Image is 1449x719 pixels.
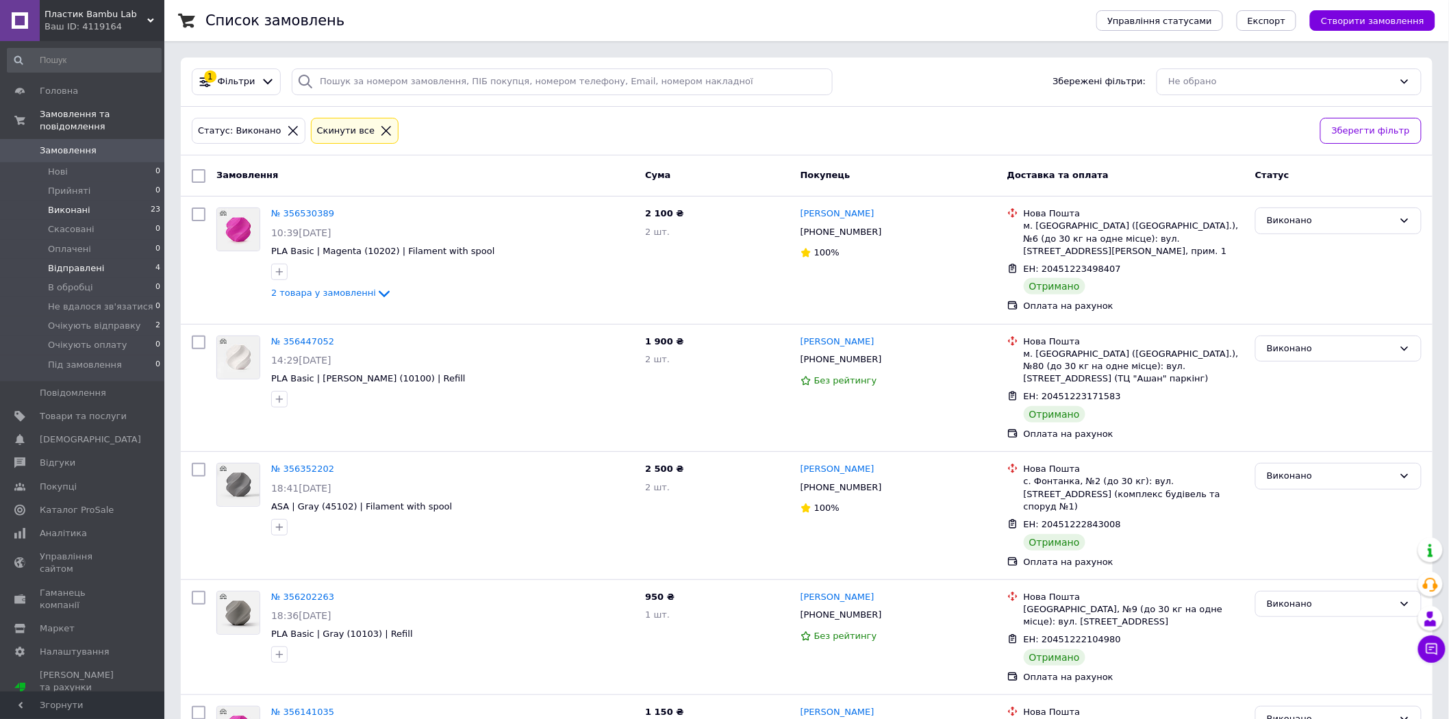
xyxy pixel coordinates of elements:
[271,246,495,256] span: PLA Basic | Magenta (10202) | Filament with spool
[217,592,260,634] img: Фото товару
[1007,170,1109,180] span: Доставка та оплата
[271,483,331,494] span: 18:41[DATE]
[271,629,413,639] a: PLA Basic | Gray (10103) | Refill
[1107,16,1212,26] span: Управління статусами
[1024,406,1085,422] div: Отримано
[40,504,114,516] span: Каталог ProSale
[155,281,160,294] span: 0
[1024,463,1244,475] div: Нова Пошта
[216,336,260,379] a: Фото товару
[645,336,683,346] span: 1 900 ₴
[645,170,670,180] span: Cума
[645,592,675,602] span: 950 ₴
[155,166,160,178] span: 0
[155,359,160,371] span: 0
[1267,597,1394,611] div: Виконано
[645,707,683,717] span: 1 150 ₴
[271,208,334,218] a: № 356530389
[48,223,94,236] span: Скасовані
[217,208,260,251] img: Фото товару
[814,247,840,257] span: 100%
[1096,10,1223,31] button: Управління статусами
[645,482,670,492] span: 2 шт.
[48,281,93,294] span: В обробці
[645,609,670,620] span: 1 шт.
[645,208,683,218] span: 2 100 ₴
[271,336,334,346] a: № 356447052
[1024,391,1121,401] span: ЕН: 20451223171583
[40,551,127,575] span: Управління сайтом
[1024,649,1085,666] div: Отримано
[271,227,331,238] span: 10:39[DATE]
[1024,534,1085,551] div: Отримано
[48,262,104,275] span: Відправлені
[45,8,147,21] span: Пластик Bambu Lab
[1248,16,1286,26] span: Експорт
[271,501,452,512] a: ASA | Gray (45102) | Filament with spool
[645,227,670,237] span: 2 шт.
[204,71,216,83] div: 1
[271,373,466,383] a: PLA Basic | [PERSON_NAME] (10100) | Refill
[1267,469,1394,483] div: Виконано
[48,243,91,255] span: Оплачені
[271,288,392,298] a: 2 товара у замовленні
[40,646,110,658] span: Налаштування
[205,12,344,29] h1: Список замовлень
[155,301,160,313] span: 0
[1024,519,1121,529] span: ЕН: 20451222843008
[314,124,378,138] div: Cкинути все
[216,207,260,251] a: Фото товару
[798,223,885,241] div: [PHONE_NUMBER]
[155,185,160,197] span: 0
[1237,10,1297,31] button: Експорт
[801,336,874,349] a: [PERSON_NAME]
[1024,300,1244,312] div: Оплата на рахунок
[271,355,331,366] span: 14:29[DATE]
[45,21,164,33] div: Ваш ID: 4119164
[40,457,75,469] span: Відгуки
[216,463,260,507] a: Фото товару
[195,124,284,138] div: Статус: Виконано
[801,207,874,220] a: [PERSON_NAME]
[48,339,127,351] span: Очікують оплату
[48,204,90,216] span: Виконані
[7,48,162,73] input: Пошук
[1255,170,1289,180] span: Статус
[40,433,141,446] span: [DEMOGRAPHIC_DATA]
[40,387,106,399] span: Повідомлення
[798,606,885,624] div: [PHONE_NUMBER]
[1321,16,1424,26] span: Створити замовлення
[155,243,160,255] span: 0
[151,204,160,216] span: 23
[801,170,850,180] span: Покупець
[40,587,127,611] span: Гаманець компанії
[155,223,160,236] span: 0
[1024,603,1244,628] div: [GEOGRAPHIC_DATA], №9 (до 30 кг на одне місце): вул. [STREET_ADDRESS]
[1024,207,1244,220] div: Нова Пошта
[155,339,160,351] span: 0
[48,301,153,313] span: Не вдалося зв'язатися
[217,464,260,506] img: Фото товару
[271,707,334,717] a: № 356141035
[271,610,331,621] span: 18:36[DATE]
[1024,475,1244,513] div: с. Фонтанка, №2 (до 30 кг): вул. [STREET_ADDRESS] (комплекс будівель та споруд №1)
[801,591,874,604] a: [PERSON_NAME]
[1296,15,1435,25] a: Створити замовлення
[814,375,877,386] span: Без рейтингу
[645,464,683,474] span: 2 500 ₴
[271,592,334,602] a: № 356202263
[40,481,77,493] span: Покупці
[48,185,90,197] span: Прийняті
[1024,706,1244,718] div: Нова Пошта
[292,68,832,95] input: Пошук за номером замовлення, ПІБ покупця, номером телефону, Email, номером накладної
[1024,264,1121,274] span: ЕН: 20451223498407
[798,479,885,496] div: [PHONE_NUMBER]
[48,359,122,371] span: Під замовлення
[1310,10,1435,31] button: Створити замовлення
[1024,591,1244,603] div: Нова Пошта
[1024,348,1244,386] div: м. [GEOGRAPHIC_DATA] ([GEOGRAPHIC_DATA].), №80 (до 30 кг на одне місце): вул. [STREET_ADDRESS] (Т...
[271,288,376,298] span: 2 товара у замовленні
[218,75,255,88] span: Фільтри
